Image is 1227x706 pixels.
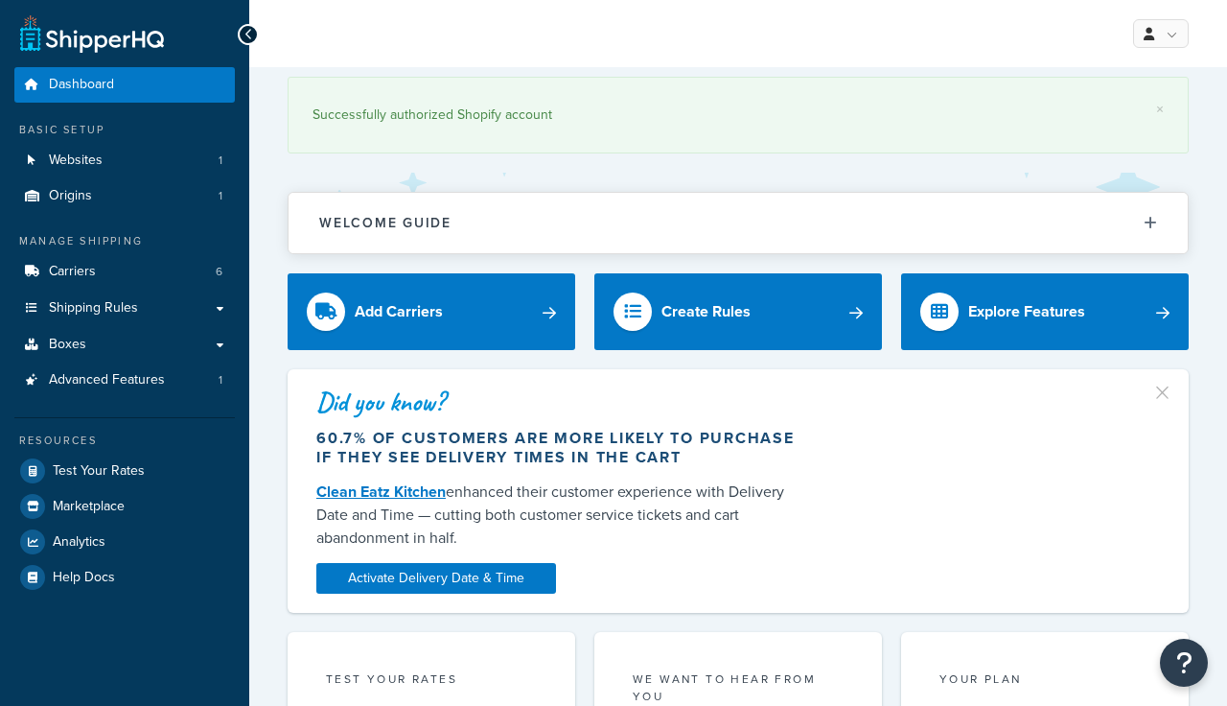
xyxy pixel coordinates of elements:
[289,193,1188,253] button: Welcome Guide
[313,102,1164,129] div: Successfully authorized Shopify account
[14,291,235,326] a: Shipping Rules
[14,178,235,214] a: Origins1
[319,216,451,230] h2: Welcome Guide
[219,153,222,169] span: 1
[14,327,235,363] a: Boxes
[53,570,115,586] span: Help Docs
[53,534,105,551] span: Analytics
[316,388,799,415] div: Did you know?
[14,560,235,595] a: Help Docs
[14,489,235,524] a: Marketplace
[14,454,235,488] a: Test Your Rates
[219,372,222,388] span: 1
[14,143,235,178] a: Websites1
[355,298,443,325] div: Add Carriers
[1160,639,1208,687] button: Open Resource Center
[939,671,1150,693] div: Your Plan
[49,264,96,280] span: Carriers
[633,671,844,705] p: we want to hear from you
[316,481,799,550] div: enhanced their customer experience with Delivery Date and Time — cutting both customer service ti...
[219,188,222,204] span: 1
[14,143,235,178] li: Websites
[14,433,235,449] div: Resources
[14,363,235,398] a: Advanced Features1
[49,337,86,353] span: Boxes
[49,77,114,93] span: Dashboard
[326,671,537,693] div: Test your rates
[14,363,235,398] li: Advanced Features
[316,481,446,503] a: Clean Eatz Kitchen
[316,429,799,467] div: 60.7% of customers are more likely to purchase if they see delivery times in the cart
[14,67,235,103] a: Dashboard
[14,254,235,290] a: Carriers6
[968,298,1085,325] div: Explore Features
[901,273,1189,350] a: Explore Features
[316,563,556,594] a: Activate Delivery Date & Time
[49,372,165,388] span: Advanced Features
[288,273,575,350] a: Add Carriers
[49,153,103,169] span: Websites
[53,463,145,480] span: Test Your Rates
[14,178,235,214] li: Origins
[661,298,751,325] div: Create Rules
[14,233,235,249] div: Manage Shipping
[49,188,92,204] span: Origins
[14,122,235,138] div: Basic Setup
[1156,102,1164,117] a: ×
[53,499,125,515] span: Marketplace
[594,273,882,350] a: Create Rules
[14,254,235,290] li: Carriers
[14,525,235,559] a: Analytics
[49,300,138,317] span: Shipping Rules
[216,264,222,280] span: 6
